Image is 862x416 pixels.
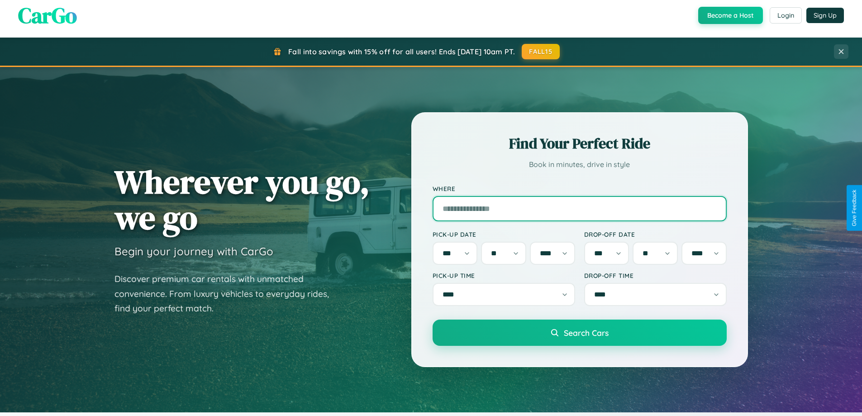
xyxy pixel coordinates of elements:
label: Pick-up Date [433,230,575,238]
label: Pick-up Time [433,272,575,279]
span: CarGo [18,0,77,30]
button: Become a Host [698,7,763,24]
div: Give Feedback [851,190,857,226]
label: Drop-off Time [584,272,727,279]
label: Drop-off Date [584,230,727,238]
button: FALL15 [522,44,560,59]
label: Where [433,185,727,192]
button: Sign Up [806,8,844,23]
span: Search Cars [564,328,609,338]
button: Search Cars [433,320,727,346]
h1: Wherever you go, we go [114,164,370,235]
p: Book in minutes, drive in style [433,158,727,171]
span: Fall into savings with 15% off for all users! Ends [DATE] 10am PT. [288,47,515,56]
h3: Begin your journey with CarGo [114,244,273,258]
button: Login [770,7,802,24]
h2: Find Your Perfect Ride [433,134,727,153]
p: Discover premium car rentals with unmatched convenience. From luxury vehicles to everyday rides, ... [114,272,341,316]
